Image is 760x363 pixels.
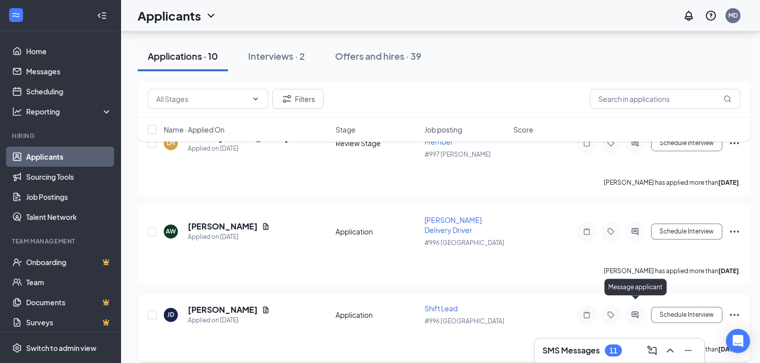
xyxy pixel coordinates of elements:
svg: MagnifyingGlass [723,95,731,103]
div: 11 [609,346,617,355]
svg: Collapse [97,11,107,21]
div: Hiring [12,132,110,140]
svg: ActiveChat [629,311,641,319]
input: Search in applications [590,89,740,109]
svg: ChevronDown [205,10,217,22]
a: DocumentsCrown [26,292,112,312]
button: Schedule Interview [651,307,722,323]
h5: [PERSON_NAME] [188,304,258,315]
svg: Document [262,306,270,314]
div: Switch to admin view [26,343,96,353]
svg: Ellipses [728,309,740,321]
h3: SMS Messages [542,345,600,356]
span: #997 [PERSON_NAME] [424,151,491,158]
svg: Note [581,311,593,319]
svg: Settings [12,343,22,353]
h5: [PERSON_NAME] [188,221,258,232]
svg: Note [581,227,593,235]
span: Score [513,125,533,135]
svg: Tag [605,227,617,235]
b: [DATE] [718,179,739,186]
a: SurveysCrown [26,312,112,332]
h1: Applicants [138,7,201,24]
button: Schedule Interview [651,223,722,239]
b: [DATE] [718,345,739,353]
input: All Stages [156,93,248,104]
span: #996 [GEOGRAPHIC_DATA] [424,317,504,325]
a: Applicants [26,147,112,167]
svg: Analysis [12,106,22,116]
a: OnboardingCrown [26,252,112,272]
a: Talent Network [26,207,112,227]
div: AW [166,227,176,235]
span: #996 [GEOGRAPHIC_DATA] [424,239,504,247]
div: Application [336,226,418,236]
svg: Document [262,222,270,230]
div: Applied on [DATE] [188,315,270,325]
a: Team [26,272,112,292]
a: Home [26,41,112,61]
svg: ChevronUp [664,344,676,356]
svg: Notifications [683,10,695,22]
div: Offers and hires · 39 [335,50,421,62]
svg: Minimize [682,344,694,356]
div: Applied on [DATE] [188,232,270,242]
span: Stage [336,125,356,135]
b: [DATE] [718,267,739,275]
button: ChevronUp [662,342,678,358]
div: Message applicant [604,279,667,295]
svg: Filter [281,93,293,105]
span: Name · Applied On [164,125,225,135]
div: Team Management [12,237,110,246]
span: [PERSON_NAME] Delivery Driver [424,215,482,234]
div: Interviews · 2 [248,50,305,62]
a: Sourcing Tools [26,167,112,187]
svg: Ellipses [728,225,740,237]
div: Application [336,310,418,320]
p: [PERSON_NAME] has applied more than . [604,267,740,275]
button: Minimize [680,342,696,358]
button: ComposeMessage [644,342,660,358]
span: Shift Lead [424,304,458,313]
div: Reporting [26,106,113,116]
a: Scheduling [26,81,112,101]
button: Filter Filters [272,89,323,109]
svg: Tag [605,311,617,319]
svg: ActiveChat [629,227,641,235]
a: Job Postings [26,187,112,207]
div: MD [728,11,738,20]
div: Open Intercom Messenger [726,329,750,353]
p: [PERSON_NAME] has applied more than . [604,178,740,187]
svg: WorkstreamLogo [11,10,21,20]
svg: ComposeMessage [646,344,658,356]
span: Job posting [424,125,462,135]
div: JD [167,310,174,319]
div: Applications · 10 [148,50,218,62]
svg: QuestionInfo [705,10,717,22]
a: Messages [26,61,112,81]
svg: ChevronDown [252,95,260,103]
